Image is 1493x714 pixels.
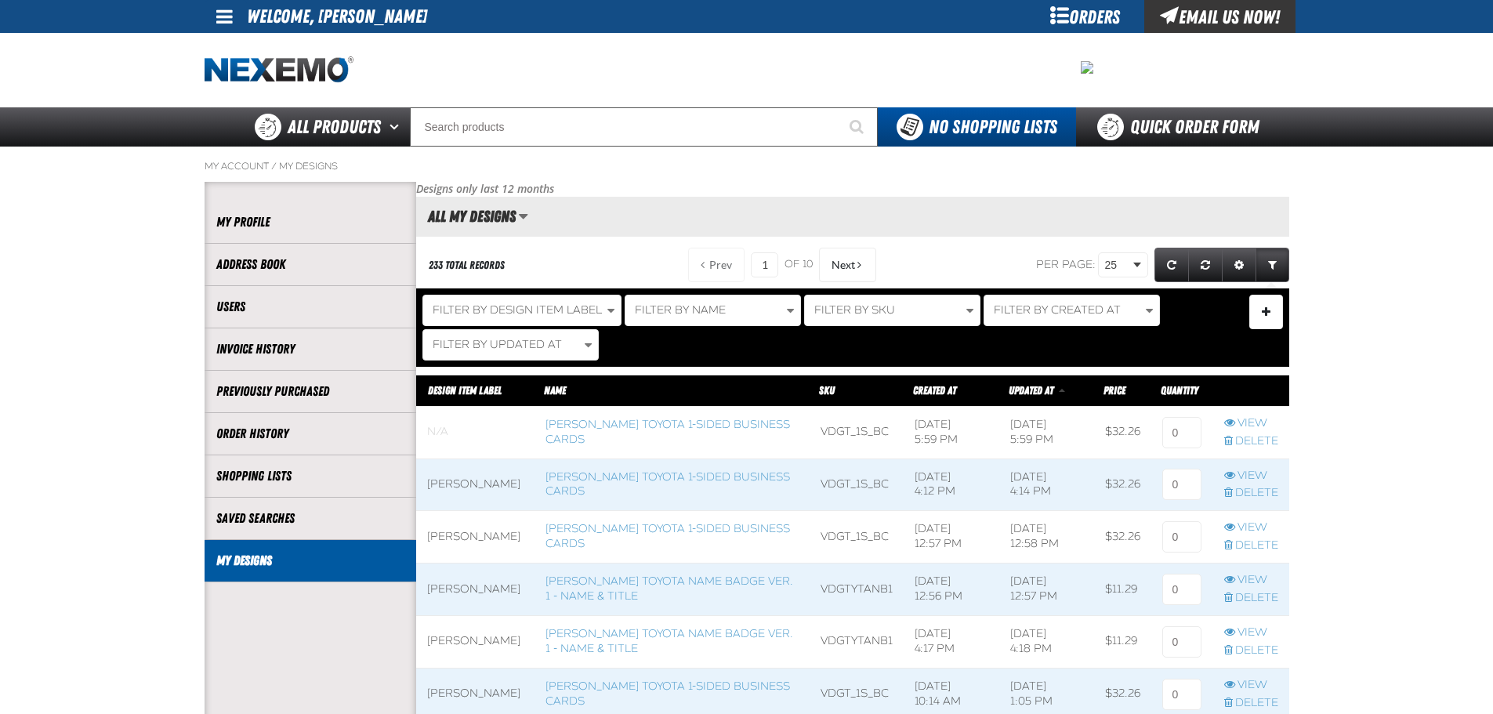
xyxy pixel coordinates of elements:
[416,564,535,616] td: [PERSON_NAME]
[205,160,1289,172] nav: Breadcrumbs
[913,384,956,397] a: Created At
[1224,434,1278,449] a: Delete row action
[999,458,1095,511] td: [DATE] 4:14 PM
[929,116,1057,138] span: No Shopping Lists
[1076,107,1288,147] a: Quick Order Form
[216,382,404,400] a: Previously Purchased
[416,406,535,458] td: Blank
[1094,406,1151,458] td: $32.26
[751,252,778,277] input: Current page number
[279,160,338,172] a: My Designs
[904,458,999,511] td: [DATE] 4:12 PM
[810,615,904,668] td: VDGTYTANB1
[416,615,535,668] td: [PERSON_NAME]
[545,574,793,603] a: [PERSON_NAME] Toyota Name Badge Ver. 1 - Name & Title
[422,295,621,326] button: Filter By Design Item Label
[810,564,904,616] td: VDGTYTANB1
[205,56,353,84] img: Nexemo logo
[904,511,999,564] td: [DATE] 12:57 PM
[416,182,1289,197] p: Designs only last 12 months
[545,627,793,655] a: [PERSON_NAME] Toyota Name Badge Ver. 1 - Name & Title
[819,248,876,282] button: Next Page
[1036,258,1096,271] span: Per page:
[999,615,1095,668] td: [DATE] 4:18 PM
[904,406,999,458] td: [DATE] 5:59 PM
[1094,511,1151,564] td: $32.26
[216,213,404,231] a: My Profile
[1162,417,1201,448] input: 0
[429,258,505,273] div: 233 total records
[288,113,381,141] span: All Products
[416,458,535,511] td: [PERSON_NAME]
[1224,573,1278,588] a: View row action
[1009,384,1056,397] a: Updated At
[984,295,1160,326] button: Filter By Created At
[428,384,502,397] a: Design Item Label
[1081,61,1093,74] img: 2478c7e4e0811ca5ea97a8c95d68d55a.jpeg
[635,303,726,317] span: Filter By Name
[1224,678,1278,693] a: View row action
[545,680,790,708] a: [PERSON_NAME] Toyota 1-sided Business Cards
[819,384,835,397] span: SKU
[216,467,404,485] a: Shopping Lists
[1224,520,1278,535] a: View row action
[410,107,878,147] input: Search
[1224,416,1278,431] a: View row action
[1094,458,1151,511] td: $32.26
[1162,626,1201,658] input: 0
[999,406,1095,458] td: [DATE] 5:59 PM
[1224,469,1278,484] a: View row action
[1262,312,1270,316] span: Manage Filters
[433,338,562,351] span: Filter By Updated At
[1224,591,1278,606] a: Delete row action
[518,203,528,230] button: Manage grid views. Current view is All My Designs
[205,160,269,172] a: My Account
[1249,295,1283,329] button: Expand or Collapse Filter Management drop-down
[1094,564,1151,616] td: $11.29
[422,329,599,361] button: Filter By Updated At
[810,511,904,564] td: VDGT_1S_BC
[1222,248,1256,282] a: Expand or Collapse Grid Settings
[1213,375,1289,406] th: Row actions
[1162,679,1201,710] input: 0
[384,107,410,147] button: Open All Products pages
[1188,248,1223,282] a: Reset grid action
[1224,625,1278,640] a: View row action
[545,522,790,550] a: [PERSON_NAME] Toyota 1-sided Business Cards
[1094,615,1151,668] td: $11.29
[625,295,801,326] button: Filter By Name
[1162,521,1201,553] input: 0
[416,511,535,564] td: [PERSON_NAME]
[810,458,904,511] td: VDGT_1S_BC
[1161,384,1198,397] span: Quantity
[205,56,353,84] a: Home
[904,564,999,616] td: [DATE] 12:56 PM
[545,418,790,446] a: [PERSON_NAME] Toyota 1-sided Business Cards
[1224,486,1278,501] a: Delete row action
[1224,643,1278,658] a: Delete row action
[804,295,980,326] button: Filter By SKU
[832,259,855,271] span: Next Page
[433,303,602,317] span: Filter By Design Item Label
[545,470,790,498] a: [PERSON_NAME] Toyota 1-sided Business Cards
[1105,257,1130,274] span: 25
[544,384,566,397] a: Name
[785,258,813,272] span: of 10
[1224,696,1278,711] a: Delete row action
[999,564,1095,616] td: [DATE] 12:57 PM
[216,509,404,527] a: Saved Searches
[416,208,516,225] h2: All My Designs
[216,256,404,274] a: Address Book
[1009,384,1053,397] span: Updated At
[1162,469,1201,500] input: 0
[216,340,404,358] a: Invoice History
[1103,384,1125,397] span: Price
[1162,574,1201,605] input: 0
[814,303,895,317] span: Filter By SKU
[904,615,999,668] td: [DATE] 4:17 PM
[994,303,1121,317] span: Filter By Created At
[1154,248,1189,282] a: Refresh grid action
[999,511,1095,564] td: [DATE] 12:58 PM
[271,160,277,172] span: /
